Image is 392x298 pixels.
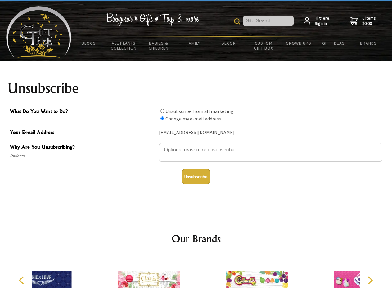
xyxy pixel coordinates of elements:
[159,143,382,162] textarea: Why Are You Unsubscribing?
[106,13,199,26] img: Babywear - Gifts - Toys & more
[182,169,210,184] button: Unsubscribe
[362,21,376,26] strong: $0.00
[160,109,164,113] input: What Do You Want to Do?
[6,6,71,58] img: Babyware - Gifts - Toys and more...
[315,21,331,26] strong: Sign in
[10,143,156,152] span: Why Are You Unsubscribing?
[363,273,377,287] button: Next
[234,18,240,25] img: product search
[106,37,142,55] a: All Plants Collection
[315,16,331,26] span: Hi there,
[71,37,106,50] a: BLOGS
[159,128,382,138] div: [EMAIL_ADDRESS][DOMAIN_NAME]
[12,231,380,246] h2: Our Brands
[165,108,233,114] label: Unsubscribe from all marketing
[7,81,385,96] h1: Unsubscribe
[10,152,156,160] span: Optional
[243,16,294,26] input: Site Search
[10,129,156,138] span: Your E-mail Address
[350,16,376,26] a: 0 items$0.00
[351,37,386,50] a: Brands
[211,37,246,50] a: Decor
[246,37,281,55] a: Custom Gift Box
[316,37,351,50] a: Gift Ideas
[281,37,316,50] a: Grown Ups
[10,107,156,116] span: What Do You Want to Do?
[16,273,29,287] button: Previous
[165,115,221,122] label: Change my e-mail address
[362,15,376,26] span: 0 items
[176,37,211,50] a: Family
[141,37,176,55] a: Babies & Children
[160,116,164,120] input: What Do You Want to Do?
[304,16,331,26] a: Hi there,Sign in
